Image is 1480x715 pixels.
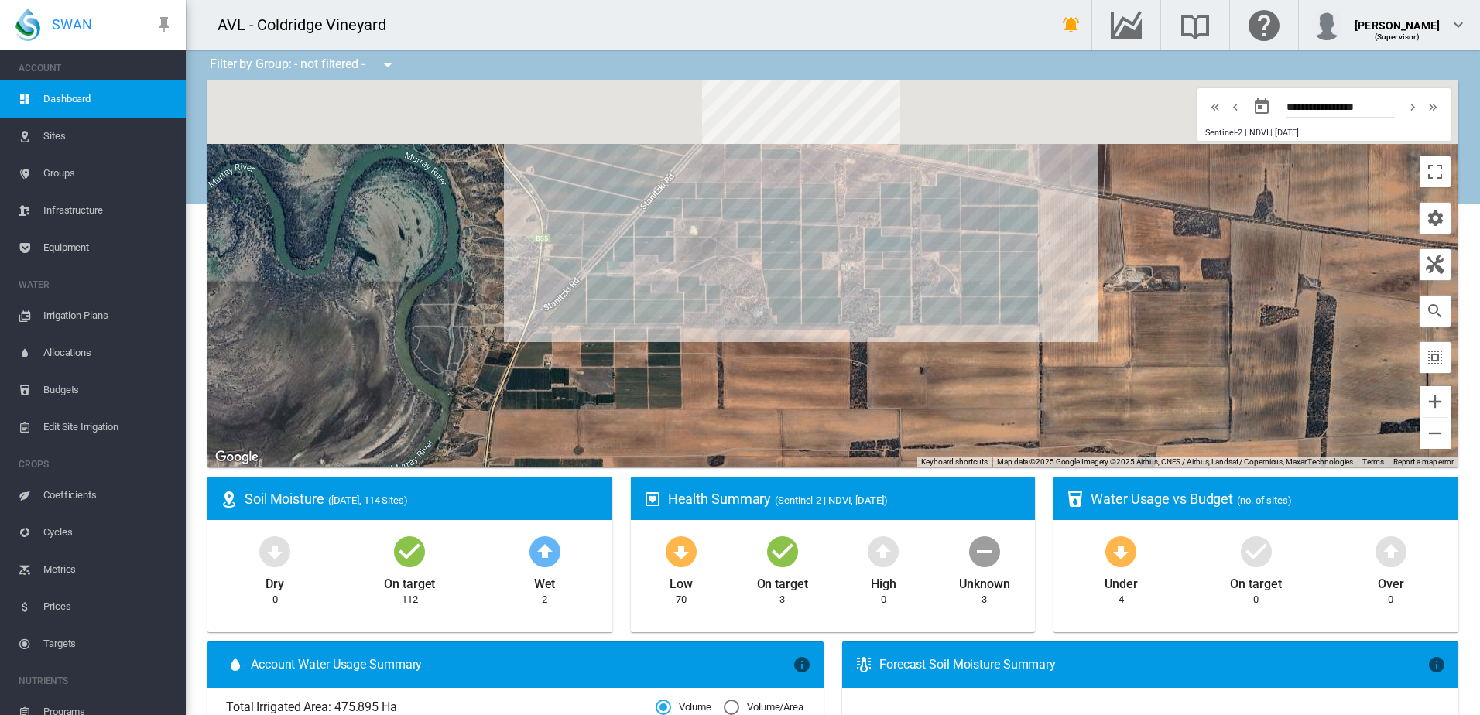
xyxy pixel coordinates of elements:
span: Account Water Usage Summary [251,656,793,673]
span: WATER [19,272,173,297]
md-icon: icon-chevron-double-left [1207,97,1224,116]
span: | [DATE] [1270,128,1298,138]
span: ACCOUNT [19,56,173,80]
span: Infrastructure [43,192,173,229]
md-icon: icon-heart-box-outline [643,490,662,508]
div: 3 [982,593,987,607]
span: (Supervisor) [1375,32,1420,41]
div: 0 [1388,593,1393,607]
a: Terms [1362,457,1384,466]
span: (Sentinel-2 | NDVI, [DATE]) [775,494,887,506]
button: Toggle fullscreen view [1420,156,1451,187]
div: [PERSON_NAME] [1355,12,1440,27]
md-icon: icon-magnify [1426,302,1444,320]
img: profile.jpg [1311,9,1342,40]
button: icon-bell-ring [1056,9,1087,40]
div: Dry [266,570,284,593]
div: Forecast Soil Moisture Summary [879,656,1427,673]
img: SWAN-Landscape-Logo-Colour-drop.png [15,9,40,41]
md-icon: icon-chevron-down [1449,15,1468,34]
md-radio-button: Volume/Area [724,700,803,715]
div: Filter by Group: - not filtered - [198,50,408,80]
div: 112 [402,593,418,607]
button: icon-chevron-double-left [1205,97,1225,116]
div: Over [1378,570,1404,593]
div: 4 [1119,593,1124,607]
button: icon-chevron-left [1225,97,1245,116]
md-icon: icon-information [793,655,811,674]
button: icon-cog [1420,203,1451,234]
span: CROPS [19,452,173,477]
div: Water Usage vs Budget [1091,489,1446,508]
span: Sentinel-2 | NDVI [1205,128,1268,138]
span: NUTRIENTS [19,669,173,693]
span: Sites [43,118,173,155]
div: Health Summary [668,489,1023,508]
button: Zoom out [1420,418,1451,449]
span: Targets [43,625,173,662]
span: Equipment [43,229,173,266]
md-icon: icon-cog [1426,209,1444,227]
span: SWAN [52,15,92,34]
md-icon: icon-map-marker-radius [220,490,238,508]
button: icon-menu-down [372,50,403,80]
button: Keyboard shortcuts [921,457,988,467]
md-icon: icon-information [1427,655,1446,674]
button: icon-chevron-right [1403,97,1423,116]
div: Unknown [959,570,1009,593]
span: ([DATE], 114 Sites) [328,494,408,506]
button: icon-select-all [1420,342,1451,373]
md-icon: icon-chevron-right [1404,97,1421,116]
img: Google [211,447,262,467]
div: 0 [881,593,886,607]
span: Metrics [43,551,173,588]
div: 0 [1253,593,1259,607]
md-icon: icon-checkbox-marked-circle [391,532,428,570]
a: Open this area in Google Maps (opens a new window) [211,447,262,467]
md-icon: icon-bell-ring [1062,15,1081,34]
button: icon-magnify [1420,296,1451,327]
div: 70 [676,593,687,607]
div: On target [757,570,808,593]
md-icon: icon-chevron-double-right [1424,97,1441,116]
div: 3 [779,593,785,607]
md-icon: icon-checkbox-marked-circle [764,532,801,570]
md-icon: icon-arrow-down-bold-circle [663,532,700,570]
div: On target [384,570,435,593]
span: Edit Site Irrigation [43,409,173,446]
button: Zoom in [1420,386,1451,417]
md-icon: icon-pin [155,15,173,34]
span: Allocations [43,334,173,371]
div: Under [1105,570,1138,593]
md-icon: Click here for help [1245,15,1283,34]
div: 0 [272,593,278,607]
div: 2 [542,593,547,607]
md-icon: icon-checkbox-marked-circle [1238,532,1275,570]
span: Prices [43,588,173,625]
button: icon-chevron-double-right [1423,97,1443,116]
md-icon: icon-arrow-down-bold-circle [256,532,293,570]
div: Low [670,570,693,593]
md-icon: Go to the Data Hub [1108,15,1145,34]
span: Groups [43,155,173,192]
button: md-calendar [1246,91,1277,122]
div: Wet [534,570,556,593]
md-icon: icon-minus-circle [966,532,1003,570]
div: On target [1230,570,1281,593]
span: Map data ©2025 Google Imagery ©2025 Airbus, CNES / Airbus, Landsat / Copernicus, Maxar Technologies [997,457,1353,466]
div: AVL - Coldridge Vineyard [218,14,400,36]
md-icon: icon-select-all [1426,348,1444,367]
span: Dashboard [43,80,173,118]
md-radio-button: Volume [656,700,711,715]
span: Coefficients [43,477,173,514]
md-icon: icon-arrow-down-bold-circle [1102,532,1139,570]
a: Report a map error [1393,457,1454,466]
md-icon: icon-cup-water [1066,490,1084,508]
md-icon: icon-thermometer-lines [855,655,873,674]
md-icon: icon-arrow-up-bold-circle [865,532,902,570]
div: Soil Moisture [245,489,600,508]
div: High [871,570,896,593]
span: Budgets [43,371,173,409]
md-icon: icon-water [226,655,245,674]
span: Cycles [43,514,173,551]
